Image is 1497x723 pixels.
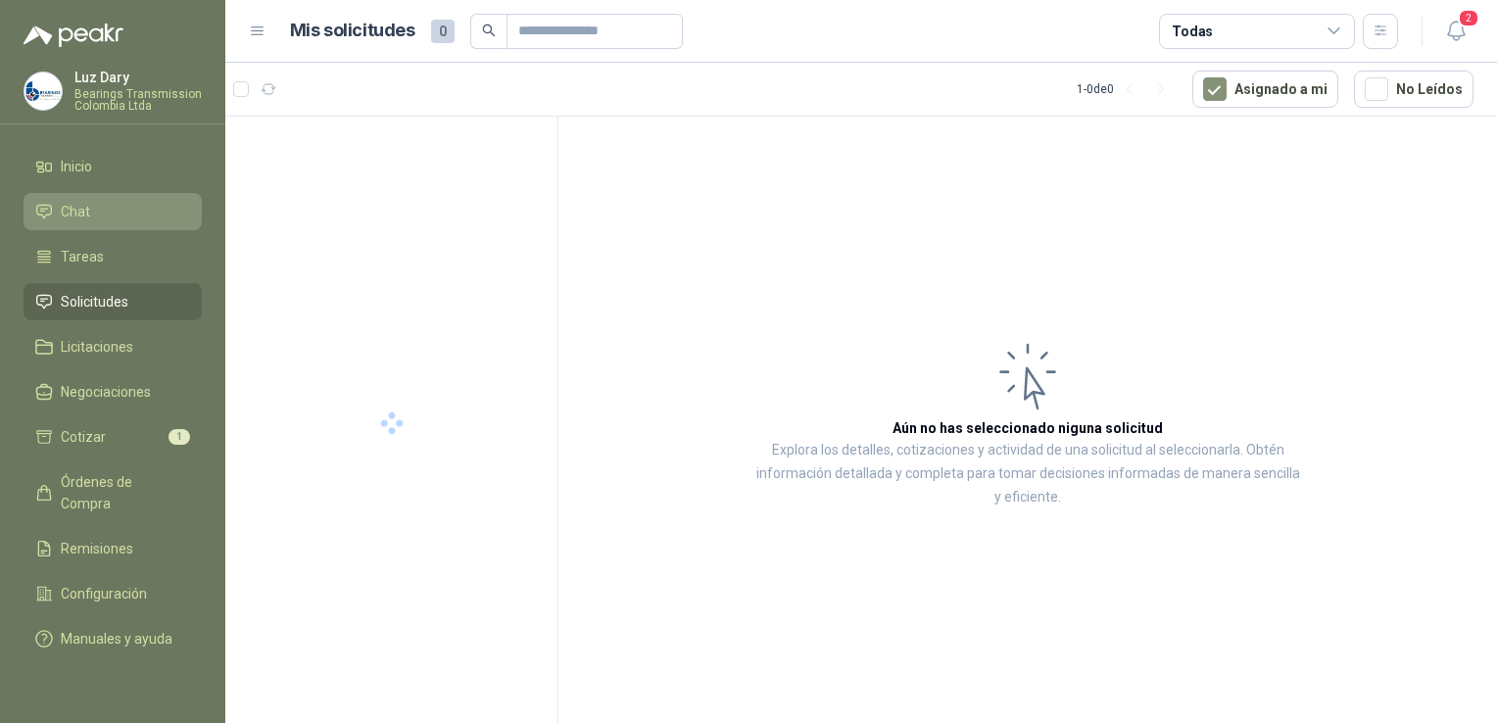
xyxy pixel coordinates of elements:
[61,471,183,514] span: Órdenes de Compra
[1192,71,1338,108] button: Asignado a mi
[754,439,1301,509] p: Explora los detalles, cotizaciones y actividad de una solicitud al seleccionarla. Obtén informaci...
[61,381,151,403] span: Negociaciones
[24,575,202,612] a: Configuración
[61,336,133,358] span: Licitaciones
[482,24,496,37] span: search
[74,88,202,112] p: Bearings Transmission Colombia Ltda
[24,72,62,110] img: Company Logo
[61,583,147,604] span: Configuración
[1458,9,1479,27] span: 2
[24,373,202,410] a: Negociaciones
[893,417,1163,439] h3: Aún no has seleccionado niguna solicitud
[431,20,455,43] span: 0
[24,283,202,320] a: Solicitudes
[24,620,202,657] a: Manuales y ayuda
[61,156,92,177] span: Inicio
[61,201,90,222] span: Chat
[24,530,202,567] a: Remisiones
[61,291,128,313] span: Solicitudes
[169,429,190,445] span: 1
[24,193,202,230] a: Chat
[1438,14,1473,49] button: 2
[1172,21,1213,42] div: Todas
[24,148,202,185] a: Inicio
[74,71,202,84] p: Luz Dary
[24,328,202,365] a: Licitaciones
[61,246,104,267] span: Tareas
[61,538,133,559] span: Remisiones
[24,24,123,47] img: Logo peakr
[61,628,172,650] span: Manuales y ayuda
[61,426,106,448] span: Cotizar
[24,463,202,522] a: Órdenes de Compra
[1077,73,1177,105] div: 1 - 0 de 0
[290,17,415,45] h1: Mis solicitudes
[1354,71,1473,108] button: No Leídos
[24,418,202,456] a: Cotizar1
[24,238,202,275] a: Tareas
